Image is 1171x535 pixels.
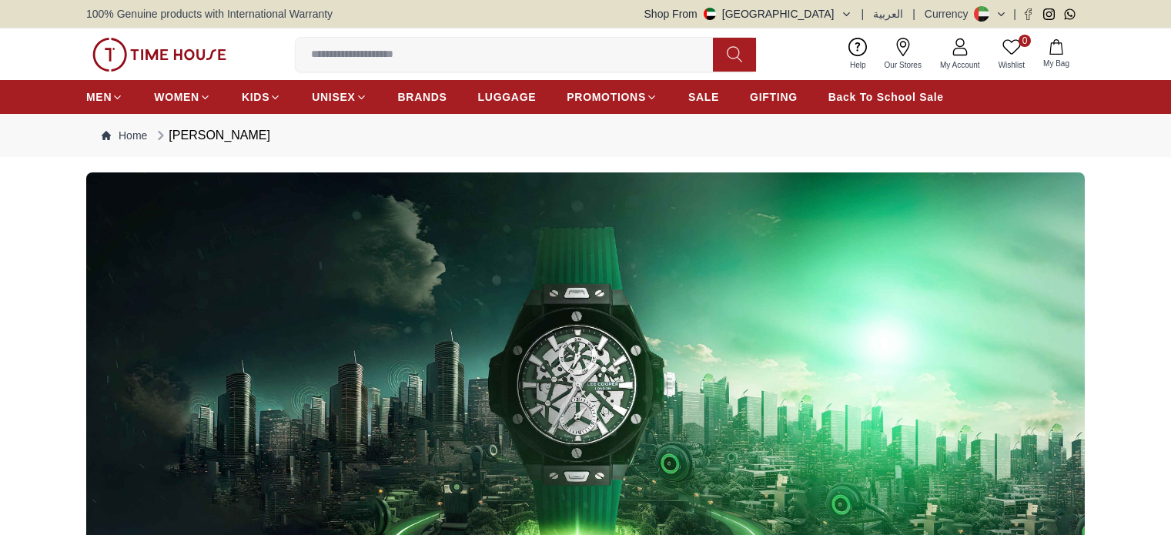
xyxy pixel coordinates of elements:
span: GIFTING [750,89,798,105]
a: Home [102,128,147,143]
a: Whatsapp [1064,8,1076,20]
span: Wishlist [992,59,1031,71]
a: 0Wishlist [989,35,1034,74]
span: LUGGAGE [478,89,537,105]
span: SALE [688,89,719,105]
span: Back To School Sale [828,89,944,105]
div: Currency [925,6,975,22]
span: BRANDS [398,89,447,105]
span: 0 [1019,35,1031,47]
a: PROMOTIONS [567,83,657,111]
nav: Breadcrumb [86,114,1085,157]
span: Our Stores [878,59,928,71]
img: ... [92,38,226,72]
span: | [1013,6,1016,22]
span: Help [844,59,872,71]
a: Help [841,35,875,74]
span: WOMEN [154,89,199,105]
button: My Bag [1034,36,1079,72]
a: Our Stores [875,35,931,74]
a: Back To School Sale [828,83,944,111]
a: SALE [688,83,719,111]
a: Instagram [1043,8,1055,20]
a: BRANDS [398,83,447,111]
span: PROMOTIONS [567,89,646,105]
button: Shop From[GEOGRAPHIC_DATA] [644,6,852,22]
a: MEN [86,83,123,111]
button: العربية [873,6,903,22]
a: LUGGAGE [478,83,537,111]
span: | [912,6,915,22]
span: | [862,6,865,22]
span: My Bag [1037,58,1076,69]
a: KIDS [242,83,281,111]
a: GIFTING [750,83,798,111]
a: Facebook [1022,8,1034,20]
span: KIDS [242,89,269,105]
a: WOMEN [154,83,211,111]
span: My Account [934,59,986,71]
div: [PERSON_NAME] [153,126,270,145]
a: UNISEX [312,83,366,111]
span: UNISEX [312,89,355,105]
span: MEN [86,89,112,105]
span: 100% Genuine products with International Warranty [86,6,333,22]
img: United Arab Emirates [704,8,716,20]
